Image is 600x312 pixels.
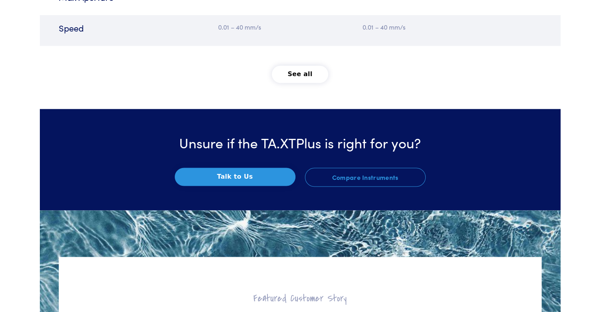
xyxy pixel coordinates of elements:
[94,292,506,305] h2: Featured Customer Story
[305,168,426,187] a: Compare Instruments
[218,22,295,32] p: 0.01 – 40 mm/s
[272,65,328,83] button: See all
[45,133,556,152] h3: Unsure if the TA.XTPlus is right for you?
[363,22,512,32] p: 0.01 – 40 mm/s
[59,22,209,34] h6: Speed
[175,168,295,186] button: Talk to Us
